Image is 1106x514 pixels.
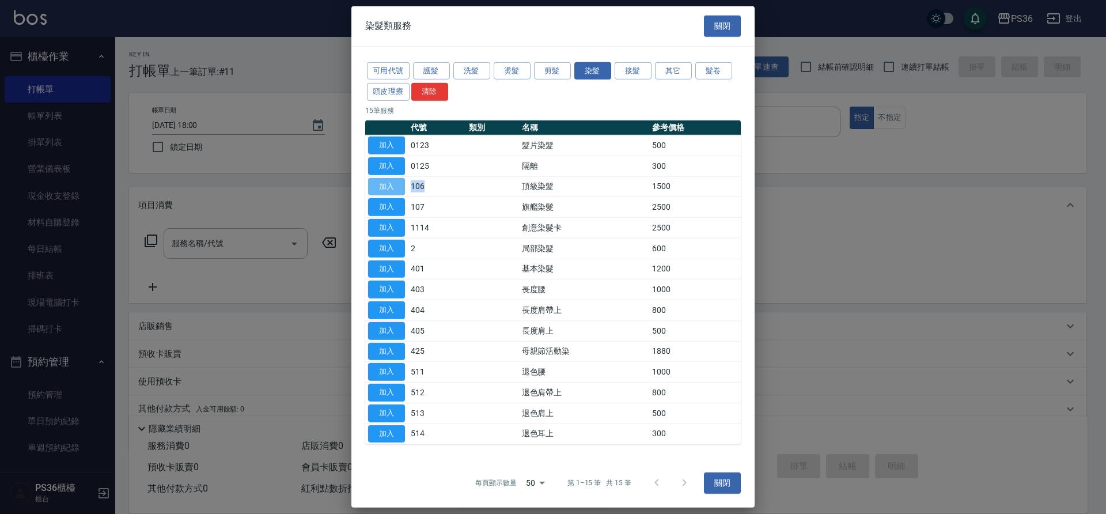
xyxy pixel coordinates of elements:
[408,279,466,300] td: 403
[649,382,741,403] td: 800
[649,238,741,259] td: 600
[567,478,631,488] p: 第 1–15 筆 共 15 筆
[649,135,741,156] td: 500
[368,260,405,278] button: 加入
[453,62,490,80] button: 洗髮
[365,20,411,32] span: 染髮類服務
[408,238,466,259] td: 2
[368,384,405,402] button: 加入
[519,217,649,238] td: 創意染髮卡
[615,62,652,80] button: 接髮
[649,176,741,197] td: 1500
[368,342,405,360] button: 加入
[408,362,466,383] td: 511
[519,382,649,403] td: 退色肩帶上
[408,403,466,424] td: 513
[519,320,649,341] td: 長度肩上
[519,362,649,383] td: 退色腰
[368,322,405,340] button: 加入
[368,219,405,237] button: 加入
[519,424,649,444] td: 退色耳上
[408,300,466,320] td: 404
[368,405,405,422] button: 加入
[649,279,741,300] td: 1000
[649,120,741,135] th: 參考價格
[649,156,741,176] td: 300
[519,135,649,156] td: 髮片染髮
[368,157,405,175] button: 加入
[519,176,649,197] td: 頂級染髮
[534,62,571,80] button: 剪髮
[408,217,466,238] td: 1114
[365,105,741,116] p: 15 筆服務
[466,120,519,135] th: 類別
[649,197,741,218] td: 2500
[519,197,649,218] td: 旗艦染髮
[408,320,466,341] td: 405
[519,403,649,424] td: 退色肩上
[649,217,741,238] td: 2500
[408,259,466,279] td: 401
[649,362,741,383] td: 1000
[408,197,466,218] td: 107
[655,62,692,80] button: 其它
[368,425,405,443] button: 加入
[519,120,649,135] th: 名稱
[367,83,410,101] button: 頭皮理療
[519,259,649,279] td: 基本染髮
[408,120,466,135] th: 代號
[574,62,611,80] button: 染髮
[649,300,741,320] td: 800
[649,403,741,424] td: 500
[519,279,649,300] td: 長度腰
[649,424,741,444] td: 300
[649,259,741,279] td: 1200
[368,301,405,319] button: 加入
[413,62,450,80] button: 護髮
[519,300,649,320] td: 長度肩帶上
[704,473,741,494] button: 關閉
[704,16,741,37] button: 關閉
[367,62,410,80] button: 可用代號
[368,363,405,381] button: 加入
[475,478,517,488] p: 每頁顯示數量
[521,467,549,498] div: 50
[408,341,466,362] td: 425
[408,156,466,176] td: 0125
[408,176,466,197] td: 106
[519,341,649,362] td: 母親節活動染
[695,62,732,80] button: 髮卷
[649,341,741,362] td: 1880
[368,281,405,298] button: 加入
[408,424,466,444] td: 514
[519,238,649,259] td: 局部染髮
[368,240,405,258] button: 加入
[408,135,466,156] td: 0123
[494,62,531,80] button: 燙髮
[649,320,741,341] td: 500
[411,83,448,101] button: 清除
[368,198,405,216] button: 加入
[368,177,405,195] button: 加入
[368,137,405,154] button: 加入
[519,156,649,176] td: 隔離
[408,382,466,403] td: 512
